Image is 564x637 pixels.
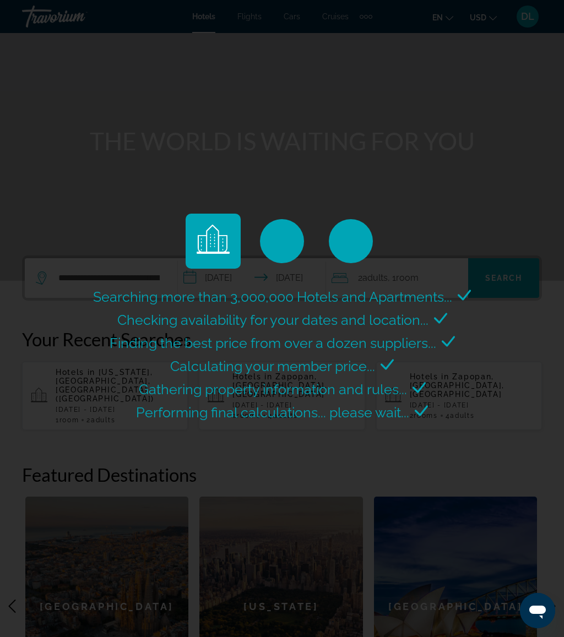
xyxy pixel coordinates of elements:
[117,312,429,328] span: Checking availability for your dates and location...
[520,593,555,628] iframe: Botón para iniciar la ventana de mensajería
[170,358,375,374] span: Calculating your member price...
[110,335,436,351] span: Finding the best price from over a dozen suppliers...
[136,404,409,421] span: Performing final calculations... please wait...
[93,288,452,305] span: Searching more than 3,000,000 Hotels and Apartments...
[139,381,407,398] span: Gathering property information and rules...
